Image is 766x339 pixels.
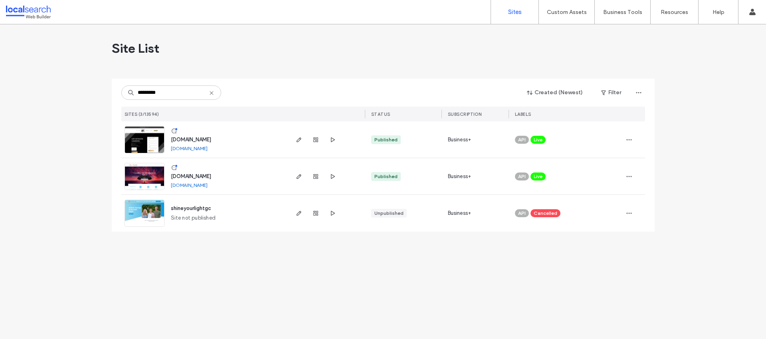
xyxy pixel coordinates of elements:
[593,86,629,99] button: Filter
[547,9,587,16] label: Custom Assets
[713,9,724,16] label: Help
[518,210,526,217] span: API
[371,111,390,117] span: STATUS
[448,111,482,117] span: SUBSCRIPTION
[171,137,211,143] a: [DOMAIN_NAME]
[171,182,208,188] a: [DOMAIN_NAME]
[534,210,557,217] span: Cancelled
[534,173,542,180] span: Live
[534,136,542,143] span: Live
[515,111,531,117] span: LABELS
[448,209,471,217] span: Business+
[374,210,404,217] div: Unpublished
[374,136,398,143] div: Published
[112,40,159,56] span: Site List
[171,145,208,151] a: [DOMAIN_NAME]
[448,136,471,144] span: Business+
[508,8,522,16] label: Sites
[518,173,526,180] span: API
[520,86,590,99] button: Created (Newest)
[661,9,688,16] label: Resources
[171,214,216,222] span: Site not published
[603,9,642,16] label: Business Tools
[374,173,398,180] div: Published
[171,173,211,179] a: [DOMAIN_NAME]
[448,172,471,180] span: Business+
[125,111,159,117] span: SITES (3/13594)
[518,136,526,143] span: API
[171,205,211,211] a: shineyourlightgc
